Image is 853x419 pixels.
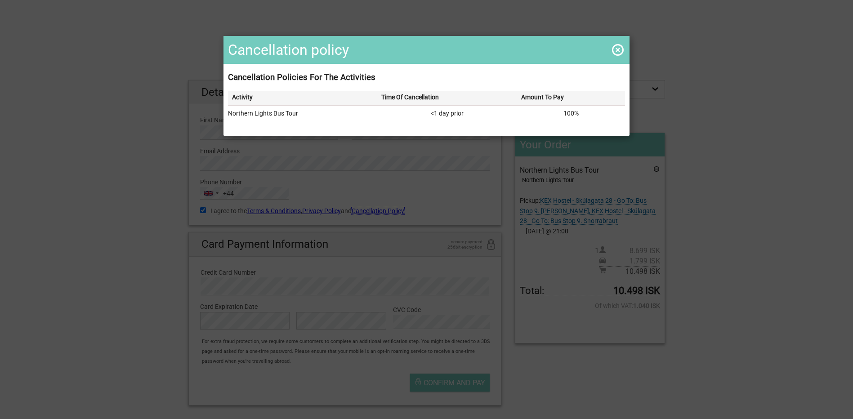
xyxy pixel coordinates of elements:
h3: Cancellation Policies For The Activities [228,72,625,82]
th: Time Of Cancellation [378,91,517,105]
td: Northern Lights Bus Tour [228,105,378,122]
button: Open LiveChat chat widget [103,14,114,25]
p: We're away right now. Please check back later! [13,16,102,23]
th: Amount To Pay [517,91,625,105]
td: <1 day prior [378,105,517,122]
td: 100% [517,105,625,122]
h1: Cancellation policy [223,36,630,64]
th: Activity [228,91,378,105]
